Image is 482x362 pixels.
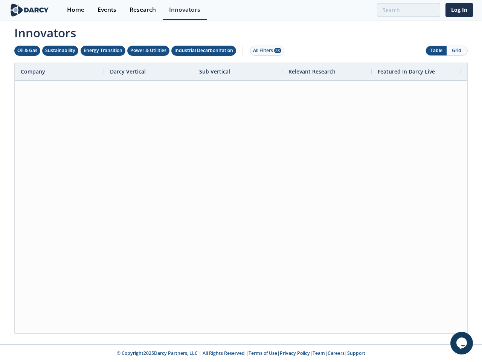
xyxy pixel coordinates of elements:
div: Home [67,7,84,13]
button: All Filters 28 [250,46,284,56]
img: logo-wide.svg [9,3,50,17]
div: Industrial Decarbonization [174,47,233,54]
a: Support [347,350,365,356]
a: Log In [445,3,473,17]
div: Power & Utilities [130,47,166,54]
div: All Filters [253,47,281,54]
button: Oil & Gas [14,46,40,56]
span: 28 [274,48,281,53]
a: Team [313,350,325,356]
button: Table [426,46,447,55]
span: Relevant Research [288,68,336,75]
button: Grid [447,46,467,55]
div: Innovators [169,7,200,13]
button: Industrial Decarbonization [171,46,236,56]
span: Sub Vertical [199,68,230,75]
div: Sustainability [45,47,75,54]
div: Oil & Gas [17,47,37,54]
button: Power & Utilities [127,46,169,56]
span: Innovators [9,21,473,41]
span: Company [21,68,45,75]
iframe: chat widget [450,332,474,354]
span: Featured In Darcy Live [378,68,435,75]
div: Research [130,7,156,13]
span: Darcy Vertical [110,68,146,75]
p: © Copyright 2025 Darcy Partners, LLC | All Rights Reserved | | | | | [11,350,471,357]
div: Events [98,7,116,13]
a: Terms of Use [249,350,277,356]
div: Energy Transition [84,47,122,54]
button: Energy Transition [81,46,125,56]
button: Sustainability [42,46,78,56]
a: Privacy Policy [280,350,310,356]
input: Advanced Search [377,3,440,17]
a: Careers [328,350,345,356]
